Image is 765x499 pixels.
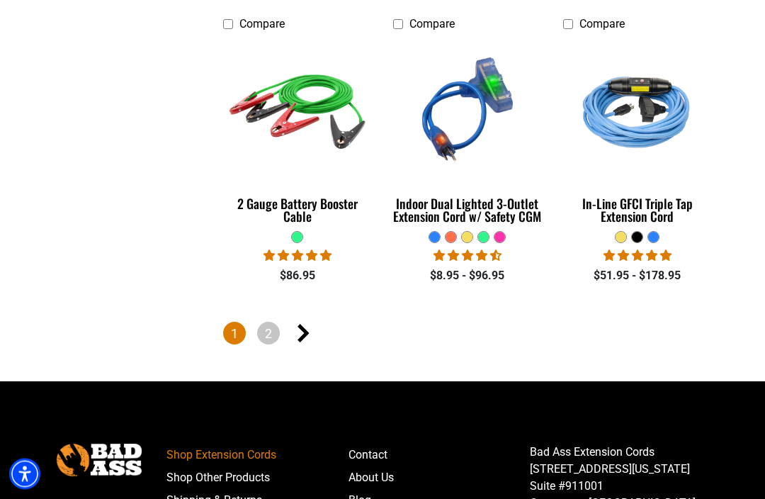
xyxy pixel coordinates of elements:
[291,323,314,345] a: Next page
[223,268,372,285] div: $86.95
[348,444,531,467] a: Contact
[166,467,348,490] a: Shop Other Products
[391,41,544,179] img: blue
[409,18,455,31] span: Compare
[9,459,40,490] div: Accessibility Menu
[433,250,501,263] span: 4.33 stars
[263,250,331,263] span: 5.00 stars
[221,41,374,179] img: green
[563,39,712,232] a: Light Blue In-Line GFCI Triple Tap Extension Cord
[239,18,285,31] span: Compare
[223,323,246,345] span: Page 1
[223,39,372,232] a: green 2 Gauge Battery Booster Cable
[393,198,542,223] div: Indoor Dual Lighted 3-Outlet Extension Cord w/ Safety CGM
[257,323,280,345] a: Page 2
[563,268,712,285] div: $51.95 - $178.95
[393,39,542,232] a: blue Indoor Dual Lighted 3-Outlet Extension Cord w/ Safety CGM
[223,198,372,223] div: 2 Gauge Battery Booster Cable
[166,444,348,467] a: Shop Extension Cords
[561,41,714,179] img: Light Blue
[57,444,142,476] img: Bad Ass Extension Cords
[393,268,542,285] div: $8.95 - $96.95
[223,323,712,348] nav: Pagination
[579,18,625,31] span: Compare
[348,467,531,490] a: About Us
[603,250,671,263] span: 5.00 stars
[563,198,712,223] div: In-Line GFCI Triple Tap Extension Cord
